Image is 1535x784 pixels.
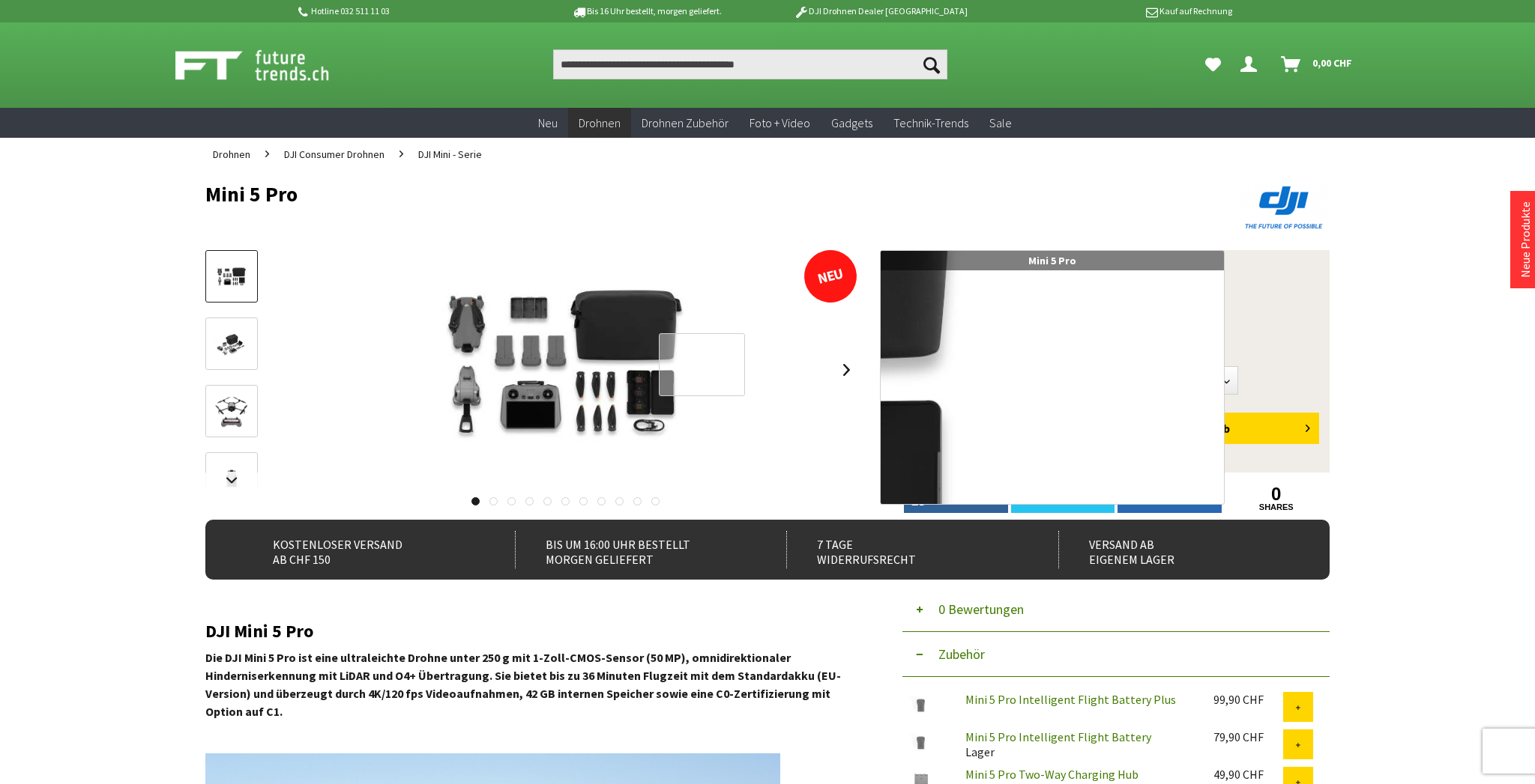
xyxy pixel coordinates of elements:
[1198,49,1228,79] a: Meine Favoriten
[902,729,940,754] img: Mini 5 Pro Intelligent Flight Battery
[243,531,482,568] div: Kostenloser Versand ab CHF 150
[965,767,1139,782] a: Mini 5 Pro Two-Way Charging Hub
[538,115,558,130] span: Neu
[385,250,745,490] img: Mini 5 Pro
[821,108,883,139] a: Gadgets
[893,115,968,130] span: Technik-Trends
[902,632,1330,677] button: Zubehör
[998,2,1231,20] p: Kauf auf Rechnung
[205,622,857,641] h2: DJI Mini 5 Pro
[205,138,258,171] a: Drohnen
[902,587,1330,632] button: 0 Bewertungen
[1213,729,1283,744] div: 79,90 CHF
[642,115,729,130] span: Drohnen Zubehör
[786,531,1025,568] div: 7 Tage Widerrufsrecht
[965,729,1151,744] a: Mini 5 Pro Intelligent Flight Battery
[902,692,940,717] img: Mini 5 Pro Intelligent Flight Battery Plus
[1028,254,1076,267] span: Mini 5 Pro
[553,49,947,79] input: Produkt, Marke, Kategorie, EAN, Artikelnummer…
[739,108,821,139] a: Foto + Video
[965,692,1176,707] a: Mini 5 Pro Intelligent Flight Battery Plus
[579,115,621,130] span: Drohnen
[764,2,998,20] p: DJI Drohnen Dealer [GEOGRAPHIC_DATA]
[1058,531,1297,568] div: Versand ab eigenem Lager
[418,148,482,161] span: DJI Mini - Serie
[529,2,763,20] p: Bis 16 Uhr bestellt, morgen geliefert.
[979,108,1022,139] a: Sale
[631,108,739,139] a: Drohnen Zubehör
[1225,486,1329,502] a: 0
[1234,49,1269,79] a: Dein Konto
[831,115,872,130] span: Gadgets
[1275,49,1360,79] a: Warenkorb
[953,729,1201,759] div: Lager
[1518,201,1533,278] a: Neue Produkte
[528,108,568,139] a: Neu
[284,148,384,161] span: DJI Consumer Drohnen
[750,115,810,130] span: Foto + Video
[210,263,253,292] img: Vorschau: Mini 5 Pro
[989,115,1012,130] span: Sale
[1240,183,1330,232] img: DJI
[1312,51,1352,75] span: 0,00 CHF
[883,108,979,139] a: Technik-Trends
[277,138,392,171] a: DJI Consumer Drohnen
[175,46,362,84] img: Shop Futuretrends - zur Startseite wechseln
[1213,692,1283,707] div: 99,90 CHF
[1213,767,1283,782] div: 49,90 CHF
[213,148,250,161] span: Drohnen
[568,108,631,139] a: Drohnen
[205,183,1105,205] h1: Mini 5 Pro
[916,49,947,79] button: Suchen
[205,650,841,719] strong: Die DJI Mini 5 Pro ist eine ultraleichte Drohne unter 250 g mit 1-Zoll-CMOS-Sensor (50 MP), omnid...
[1225,502,1329,512] a: shares
[411,138,489,171] a: DJI Mini - Serie
[295,2,529,20] p: Hotline 032 511 11 03
[515,531,754,568] div: Bis um 16:00 Uhr bestellt Morgen geliefert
